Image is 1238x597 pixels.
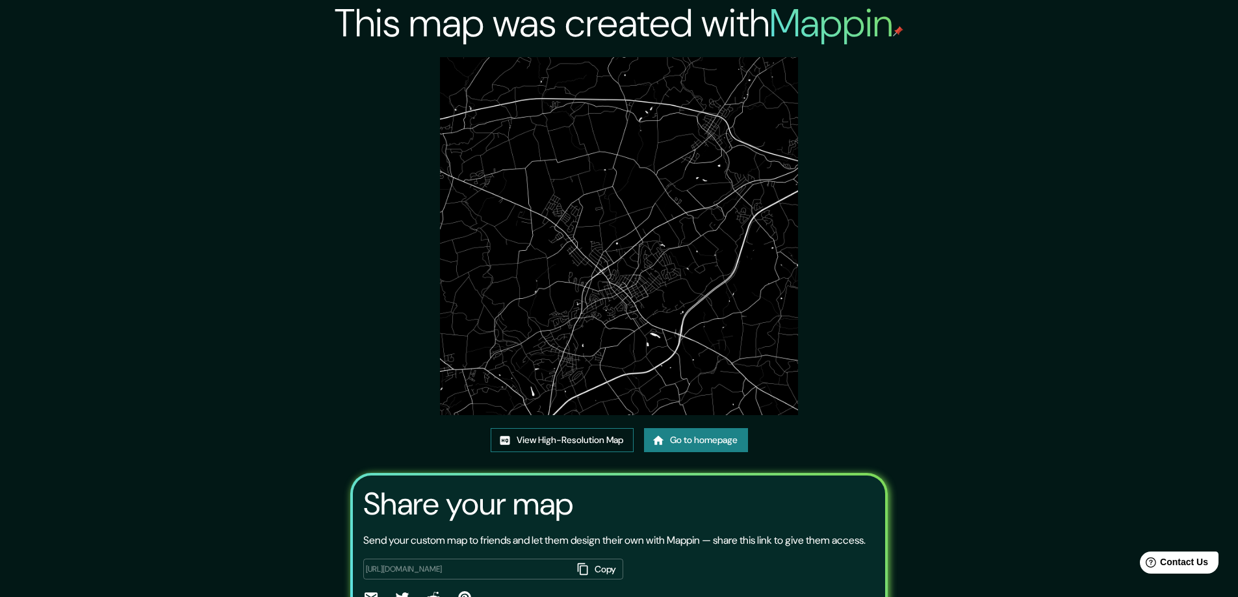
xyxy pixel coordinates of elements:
p: Send your custom map to friends and let them design their own with Mappin — share this link to gi... [363,533,866,548]
a: Go to homepage [644,428,748,452]
h3: Share your map [363,486,573,522]
a: View High-Resolution Map [491,428,634,452]
img: created-map [440,57,798,415]
iframe: Help widget launcher [1122,546,1224,583]
button: Copy [573,559,623,580]
img: mappin-pin [893,26,903,36]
